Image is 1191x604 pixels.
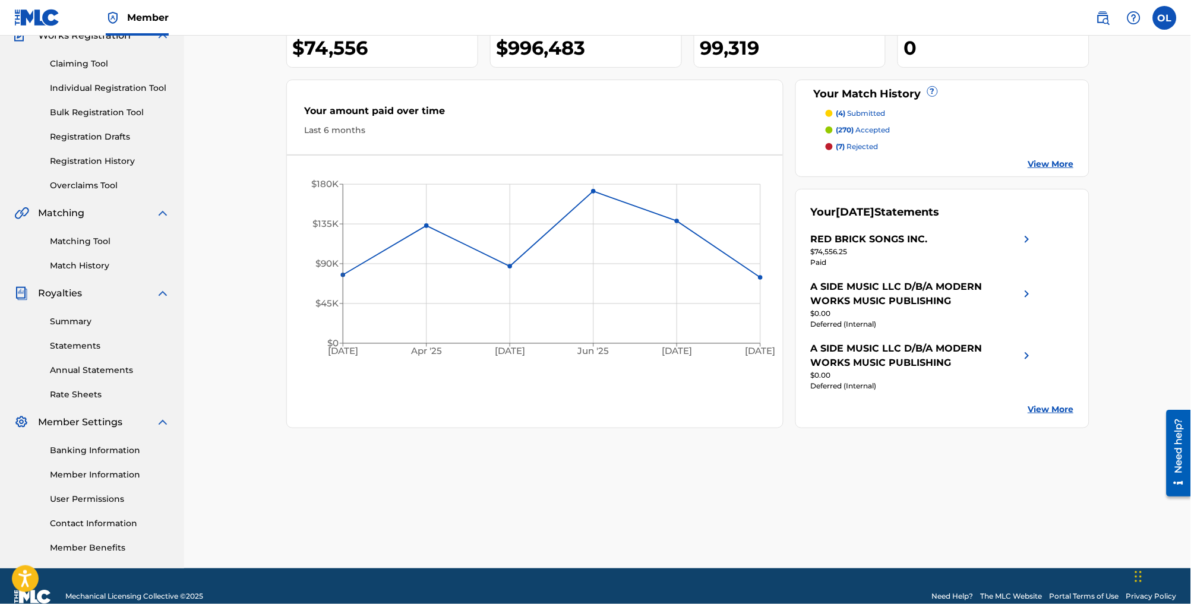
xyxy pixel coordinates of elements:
div: 0 [904,34,1089,61]
a: Privacy Policy [1126,592,1177,602]
a: View More [1028,158,1074,170]
tspan: $90K [315,258,338,270]
div: $996,483 [497,34,681,61]
a: Public Search [1091,6,1115,30]
a: Registration Drafts [50,131,170,143]
img: expand [156,206,170,220]
a: The MLC Website [981,592,1042,602]
a: Claiming Tool [50,58,170,70]
a: Overclaims Tool [50,179,170,192]
a: Statements [50,340,170,352]
div: Last 6 months [305,124,766,137]
p: submitted [836,108,886,119]
span: (270) [836,125,854,134]
div: Deferred (Internal) [811,319,1034,330]
a: User Permissions [50,493,170,505]
img: Works Registration [14,29,30,43]
span: [DATE] [836,205,875,219]
span: (7) [836,142,845,151]
span: Matching [38,206,84,220]
a: Bulk Registration Tool [50,106,170,119]
a: Need Help? [932,592,974,602]
tspan: [DATE] [662,346,692,357]
span: Mechanical Licensing Collective © 2025 [65,592,203,602]
tspan: Apr '25 [410,346,442,357]
p: accepted [836,125,890,135]
div: Drag [1135,559,1142,594]
a: View More [1028,403,1074,416]
img: right chevron icon [1020,341,1034,370]
a: Registration History [50,155,170,167]
div: Your Statements [811,204,940,220]
a: A SIDE MUSIC LLC D/B/A MODERN WORKS MUSIC PUBLISHINGright chevron icon$0.00Deferred (Internal) [811,280,1034,330]
div: Deferred (Internal) [811,381,1034,391]
img: right chevron icon [1020,232,1034,246]
div: A SIDE MUSIC LLC D/B/A MODERN WORKS MUSIC PUBLISHING [811,341,1020,370]
a: (270) accepted [826,125,1074,135]
div: $74,556 [293,34,478,61]
tspan: $0 [327,338,338,349]
tspan: $135K [312,219,338,230]
a: Contact Information [50,517,170,530]
a: Annual Statements [50,364,170,377]
span: (4) [836,109,846,118]
a: RED BRICK SONGS INC.right chevron icon$74,556.25Paid [811,232,1034,268]
a: Individual Registration Tool [50,82,170,94]
img: MLC Logo [14,9,60,26]
tspan: $180K [311,179,338,190]
div: $0.00 [811,370,1034,381]
div: $0.00 [811,308,1034,319]
img: Member Settings [14,415,29,429]
tspan: [DATE] [745,346,776,357]
div: Paid [811,257,1034,268]
tspan: Jun '25 [577,346,609,357]
tspan: $45K [315,298,338,309]
iframe: Chat Widget [1132,547,1191,604]
img: expand [156,29,170,43]
img: Top Rightsholder [106,11,120,25]
tspan: [DATE] [328,346,358,357]
a: (7) rejected [826,141,1074,152]
a: Rate Sheets [50,388,170,401]
span: Member [127,11,169,24]
div: User Menu [1153,6,1177,30]
img: expand [156,286,170,301]
div: $74,556.25 [811,246,1034,257]
span: Works Registration [38,29,131,43]
div: A SIDE MUSIC LLC D/B/A MODERN WORKS MUSIC PUBLISHING [811,280,1020,308]
a: (4) submitted [826,108,1074,119]
span: Member Settings [38,415,122,429]
a: Banking Information [50,444,170,457]
a: A SIDE MUSIC LLC D/B/A MODERN WORKS MUSIC PUBLISHINGright chevron icon$0.00Deferred (Internal) [811,341,1034,391]
div: 99,319 [700,34,885,61]
p: rejected [836,141,879,152]
div: Help [1122,6,1146,30]
a: Matching Tool [50,235,170,248]
a: Portal Terms of Use [1050,592,1119,602]
a: Summary [50,315,170,328]
a: Member Information [50,469,170,481]
a: Member Benefits [50,542,170,554]
img: right chevron icon [1020,280,1034,308]
a: Match History [50,260,170,272]
img: expand [156,415,170,429]
img: search [1096,11,1110,25]
img: logo [14,590,51,604]
div: RED BRICK SONGS INC. [811,232,928,246]
iframe: Resource Center [1158,404,1191,502]
span: ? [928,87,937,96]
img: Matching [14,206,29,220]
img: help [1127,11,1141,25]
div: Your Match History [811,86,1074,102]
span: Royalties [38,286,82,301]
div: Your amount paid over time [305,104,766,124]
img: Royalties [14,286,29,301]
tspan: [DATE] [495,346,525,357]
